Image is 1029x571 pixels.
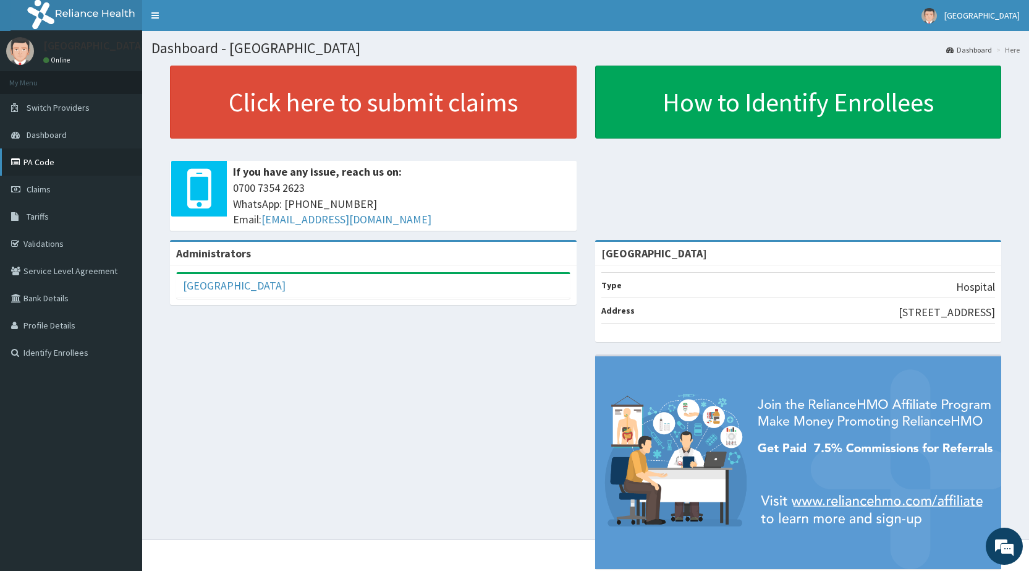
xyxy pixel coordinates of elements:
[956,279,995,295] p: Hospital
[233,180,570,228] span: 0700 7354 2623 WhatsApp: [PHONE_NUMBER] Email:
[6,37,34,65] img: User Image
[595,356,1002,569] img: provider-team-banner.png
[993,45,1020,55] li: Here
[27,129,67,140] span: Dashboard
[27,184,51,195] span: Claims
[595,66,1002,139] a: How to Identify Enrollees
[176,246,251,260] b: Administrators
[27,102,90,113] span: Switch Providers
[601,280,622,291] b: Type
[944,10,1020,21] span: [GEOGRAPHIC_DATA]
[183,278,286,293] a: [GEOGRAPHIC_DATA]
[170,66,577,139] a: Click here to submit claims
[921,8,937,24] img: User Image
[27,211,49,222] span: Tariffs
[151,40,1020,56] h1: Dashboard - [GEOGRAPHIC_DATA]
[601,246,707,260] strong: [GEOGRAPHIC_DATA]
[43,56,73,64] a: Online
[261,212,431,226] a: [EMAIL_ADDRESS][DOMAIN_NAME]
[233,165,402,179] b: If you have any issue, reach us on:
[601,305,635,316] b: Address
[946,45,992,55] a: Dashboard
[899,304,995,320] p: [STREET_ADDRESS]
[43,40,145,51] p: [GEOGRAPHIC_DATA]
